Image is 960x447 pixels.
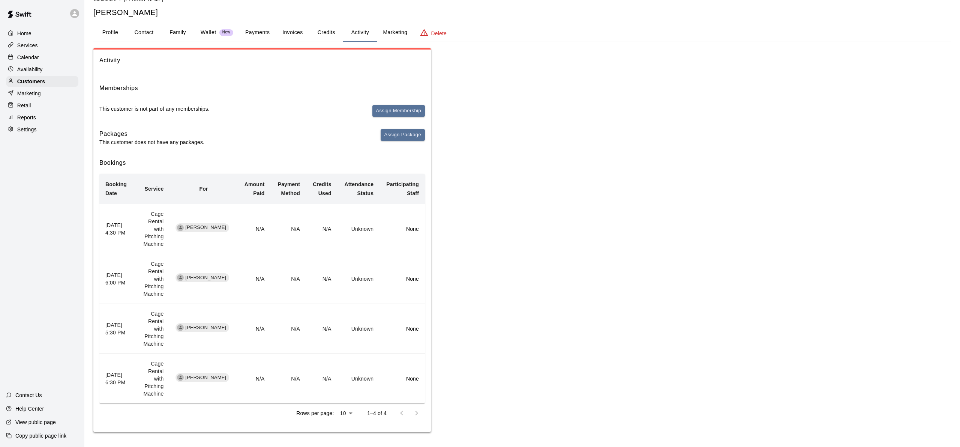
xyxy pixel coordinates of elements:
[238,354,271,404] td: N/A
[385,225,419,233] p: None
[276,24,309,42] button: Invoices
[6,64,78,75] a: Availability
[15,432,66,439] p: Copy public page link
[17,54,39,61] p: Calendar
[134,254,170,304] td: Cage Rental with Pitching Machine
[182,274,229,281] span: [PERSON_NAME]
[6,88,78,99] a: Marketing
[99,354,134,404] th: [DATE] 6:30 PM
[377,24,413,42] button: Marketing
[296,409,334,417] p: Rows per page:
[6,100,78,111] a: Retail
[6,124,78,135] a: Settings
[127,24,161,42] button: Contact
[177,324,184,331] div: Justin Thuman
[99,254,134,304] th: [DATE] 6:00 PM
[239,24,276,42] button: Payments
[6,40,78,51] a: Services
[17,30,31,37] p: Home
[161,24,195,42] button: Family
[238,304,271,354] td: N/A
[99,204,134,254] th: [DATE] 4:30 PM
[431,30,447,37] p: Delete
[177,374,184,381] div: Justin Thuman
[201,29,216,36] p: Wallet
[182,374,229,381] span: [PERSON_NAME]
[385,275,419,283] p: None
[313,181,331,196] b: Credits Used
[381,129,425,141] button: Assign Package
[134,304,170,354] td: Cage Rental with Pitching Machine
[306,304,337,354] td: N/A
[306,254,337,304] td: N/A
[99,105,210,113] p: This customer is not part of any memberships.
[17,42,38,49] p: Services
[309,24,343,42] button: Credits
[15,391,42,399] p: Contact Us
[367,409,387,417] p: 1–4 of 4
[337,354,380,404] td: Unknown
[99,304,134,354] th: [DATE] 5:30 PM
[134,354,170,404] td: Cage Rental with Pitching Machine
[270,354,306,404] td: N/A
[337,254,380,304] td: Unknown
[17,90,41,97] p: Marketing
[6,52,78,63] a: Calendar
[385,375,419,382] p: None
[344,181,373,196] b: Attendance Status
[93,8,951,18] h5: [PERSON_NAME]
[177,224,184,231] div: Justin Thuman
[93,24,951,42] div: basic tabs example
[337,204,380,254] td: Unknown
[385,325,419,333] p: None
[238,254,271,304] td: N/A
[134,204,170,254] td: Cage Rental with Pitching Machine
[270,204,306,254] td: N/A
[17,78,45,85] p: Customers
[372,105,425,117] button: Assign Membership
[99,56,425,65] span: Activity
[93,24,127,42] button: Profile
[17,126,37,133] p: Settings
[219,30,233,35] span: New
[6,28,78,39] a: Home
[270,254,306,304] td: N/A
[99,83,138,93] h6: Memberships
[244,181,265,196] b: Amount Paid
[182,324,229,331] span: [PERSON_NAME]
[270,304,306,354] td: N/A
[99,138,204,146] p: This customer does not have any packages.
[15,405,44,412] p: Help Center
[199,186,208,192] b: For
[386,181,419,196] b: Participating Staff
[337,304,380,354] td: Unknown
[6,76,78,87] a: Customers
[99,129,204,139] h6: Packages
[17,66,43,73] p: Availability
[144,186,163,192] b: Service
[238,204,271,254] td: N/A
[6,112,78,123] a: Reports
[99,158,425,168] h6: Bookings
[99,174,425,403] table: simple table
[343,24,377,42] button: Activity
[306,354,337,404] td: N/A
[105,181,127,196] b: Booking Date
[337,408,355,419] div: 10
[15,418,56,426] p: View public page
[182,224,229,231] span: [PERSON_NAME]
[17,114,36,121] p: Reports
[17,102,31,109] p: Retail
[278,181,300,196] b: Payment Method
[177,274,184,281] div: Justin Thuman
[306,204,337,254] td: N/A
